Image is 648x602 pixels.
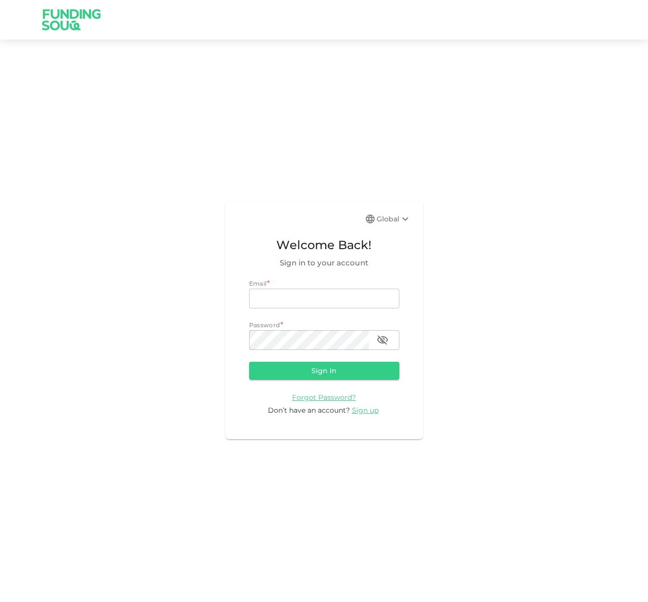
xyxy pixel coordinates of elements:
a: Forgot Password? [292,392,356,402]
span: Forgot Password? [292,393,356,402]
input: email [249,289,399,308]
span: Email [249,280,267,287]
input: password [249,330,369,350]
span: Password [249,321,280,329]
span: Welcome Back! [249,236,399,255]
div: Global [377,213,411,225]
span: Sign in to your account [249,257,399,269]
span: Sign up [352,406,379,415]
button: Sign in [249,362,399,380]
span: Don’t have an account? [268,406,350,415]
